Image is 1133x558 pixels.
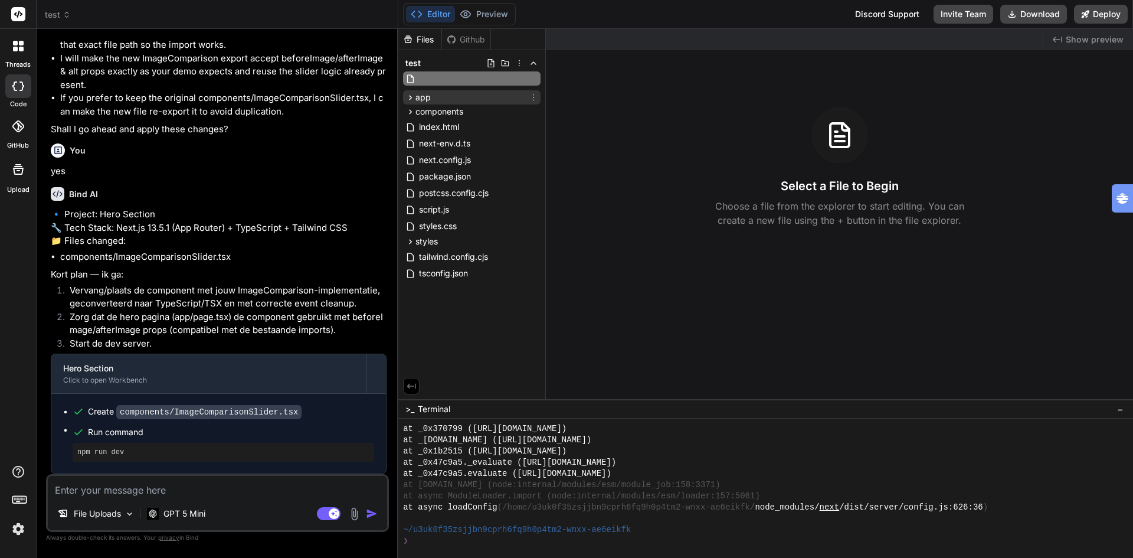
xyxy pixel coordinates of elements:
img: Pick Models [125,509,135,519]
li: Vervang/plaats de component met jouw ImageComparison-implementatie, geconverteerd naar TypeScript... [60,284,387,311]
span: at _0x370799 ([URL][DOMAIN_NAME]) [403,423,566,435]
label: code [10,99,27,109]
label: threads [5,60,31,70]
button: Download [1000,5,1067,24]
span: postcss.config.cjs [418,186,490,200]
span: Terminal [418,403,450,415]
li: Zorg dat de hero pagina (app/page.tsx) de component gebruikt met beforeImage/afterImage props (co... [60,311,387,337]
code: components/ImageComparisonSlider.tsx [116,405,302,419]
label: GitHub [7,141,29,151]
pre: npm run dev [77,448,369,457]
li: If you prefer to keep the original components/ImageComparisonSlider.tsx, I can make the new file ... [60,92,387,118]
div: Discord Support [848,5,926,24]
span: ~/u3uk0f35zsjjbn9cprh6fq9h0p4tm2-wnxx-ae6eikfk [403,524,631,536]
span: >_ [405,403,414,415]
div: Create [88,406,302,418]
span: at async loadConfig [403,502,497,513]
span: at async ModuleLoader.import (node:internal/modules/esm/loader:157:5061) [403,491,760,502]
button: − [1115,400,1126,419]
label: Upload [7,185,30,195]
li: I will make the new ImageComparison export accept beforeImage/afterImage & alt props exactly as y... [60,52,387,92]
span: at _0x47c9a5.evaluate ([URL][DOMAIN_NAME]) [403,468,611,479]
img: settings [8,519,28,539]
div: Files [398,34,441,45]
span: at [DOMAIN_NAME] (node:internal/modules/esm/module_job:158:3371) [403,479,720,491]
button: Hero SectionClick to open Workbench [51,354,366,393]
button: Invite Team [934,5,993,24]
div: Github [442,34,490,45]
h6: Bind AI [69,188,98,200]
p: File Uploads [74,508,121,520]
span: test [405,57,421,69]
span: at _0x1b2515 ([URL][DOMAIN_NAME]) [403,446,566,457]
h6: You [70,145,86,156]
button: Editor [406,6,455,22]
li: Start de dev server. [60,337,387,354]
p: Shall I go ahead and apply these changes? [51,123,387,136]
span: script.js [418,203,450,217]
span: next-env.d.ts [418,136,471,151]
span: ❯ [403,536,409,547]
p: 🔹 Project: Hero Section 🔧 Tech Stack: Next.js 13.5.1 (App Router) + TypeScript + Tailwind CSS 📁 F... [51,208,387,248]
img: GPT 5 Mini [147,508,159,519]
p: GPT 5 Mini [163,508,205,520]
p: yes [51,165,387,178]
p: Always double-check its answers. Your in Bind [46,532,389,543]
span: components [415,106,463,118]
span: (/home/u3uk0f35zsjjbn9cprh6fq9h0p4tm2-wnxx-ae6eikfk/ [497,502,755,513]
p: Choose a file from the explorer to start editing. You can create a new file using the + button in... [708,199,972,227]
img: icon [366,508,378,520]
span: package.json [418,169,472,184]
span: next.config.js [418,153,472,167]
li: components/ImageComparisonSlider.tsx [60,250,387,264]
span: privacy [158,534,179,541]
button: Preview [455,6,513,22]
span: Show preview [1066,34,1124,45]
span: at _0x47c9a5._evaluate ([URL][DOMAIN_NAME]) [403,457,616,468]
img: attachment [348,507,361,521]
div: Click to open Workbench [63,376,355,385]
span: Run command [88,426,374,438]
span: styles [415,236,438,247]
span: index.html [418,120,460,134]
span: − [1117,403,1124,415]
span: tsconfig.json [418,266,469,280]
span: styles.css [418,219,458,233]
h3: Select a File to Begin [781,178,899,194]
span: next [820,502,840,513]
span: app [415,92,431,103]
div: Hero Section [63,363,355,374]
span: test [45,9,71,21]
span: tailwind.config.cjs [418,250,489,264]
p: Kort plan — ik ga: [51,268,387,282]
button: Deploy [1074,5,1128,24]
span: node_modules/ [755,502,819,513]
span: /dist/server/config.js:626:36 [839,502,983,513]
span: at _[DOMAIN_NAME] ([URL][DOMAIN_NAME]) [403,435,591,446]
span: ) [983,502,988,513]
